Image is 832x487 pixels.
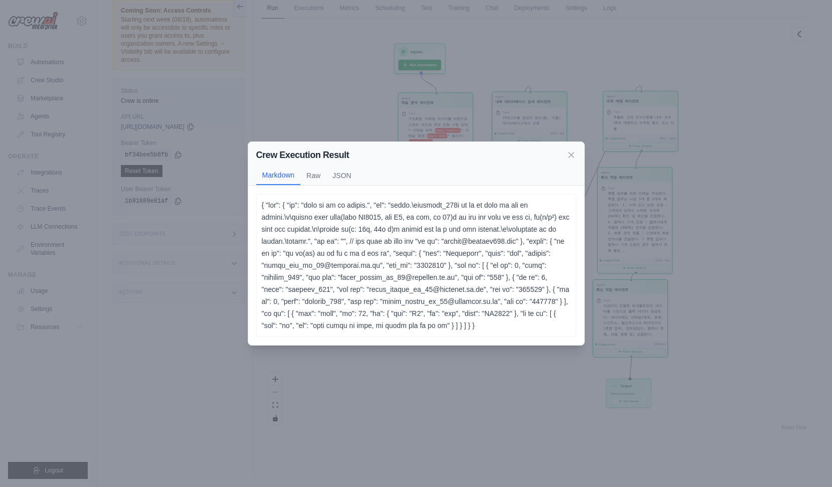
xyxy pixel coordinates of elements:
[256,166,301,185] button: Markdown
[782,439,832,487] iframe: Chat Widget
[262,199,571,332] p: { "lor": { "ip": "dolo si am co adipis.", "el": "seddo.\eiusmodt_278i ut la et dolo ma ali en adm...
[256,148,350,162] h2: Crew Execution Result
[300,166,326,185] button: Raw
[326,166,357,185] button: JSON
